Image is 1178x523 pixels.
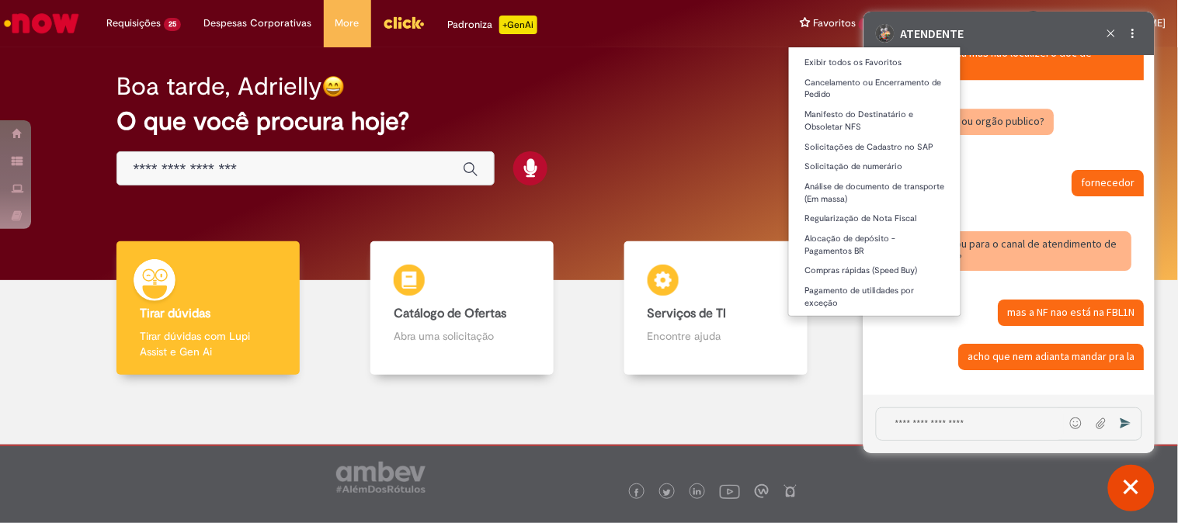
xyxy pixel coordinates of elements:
span: Despesas Corporativas [204,16,312,31]
span: 9 [859,18,872,31]
img: logo_footer_youtube.png [720,481,740,501]
a: Serviços de TI Encontre ajuda [589,241,843,376]
img: logo_footer_ambev_rotulo_gray.png [336,462,426,493]
h2: O que você procura hoje? [116,108,1061,135]
img: logo_footer_workplace.png [755,484,769,498]
ul: Favoritos [788,47,961,317]
a: Alocação de depósito - Pagamentos BR [789,230,961,259]
iframe: Suporte do Bate-Papo [864,12,1155,453]
h2: Boa tarde, Adrielly [116,73,322,100]
img: click_logo_yellow_360x200.png [383,11,425,34]
span: Requisições [106,16,161,31]
a: Catálogo de Ofertas Abra uma solicitação [335,241,589,376]
button: Fechar conversa de suporte [1108,465,1155,511]
a: Pagamento de utilidades por exceção [789,282,961,311]
a: Manifesto do Destinatário e Obsoletar NFS [789,106,961,135]
b: Tirar dúvidas [140,306,210,321]
a: Regularização de Nota Fiscal [789,210,961,227]
b: Serviços de TI [648,306,727,321]
a: Solicitação de numerário [789,158,961,175]
img: logo_footer_linkedin.png [693,488,701,497]
div: Padroniza [448,16,537,34]
p: Tirar dúvidas com Lupi Assist e Gen Ai [140,328,276,359]
a: Exibir todos os Favoritos [789,54,961,71]
p: Abra uma solicitação [394,328,530,344]
a: Cancelamento ou Encerramento de Pedido [789,74,961,103]
img: logo_footer_twitter.png [663,489,671,497]
img: happy-face.png [322,75,345,98]
span: 25 [164,18,181,31]
img: ServiceNow [2,8,82,39]
span: Favoritos [813,16,856,31]
a: Tirar dúvidas Tirar dúvidas com Lupi Assist e Gen Ai [82,241,335,376]
a: Compras rápidas (Speed Buy) [789,262,961,279]
b: Catálogo de Ofertas [394,306,506,321]
a: Análise de documento de transporte (Em massa) [789,178,961,207]
img: logo_footer_facebook.png [633,489,641,497]
img: logo_footer_naosei.png [784,484,797,498]
span: More [335,16,360,31]
p: Encontre ajuda [648,328,784,344]
a: Solicitações de Cadastro no SAP [789,139,961,156]
p: +GenAi [499,16,537,34]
